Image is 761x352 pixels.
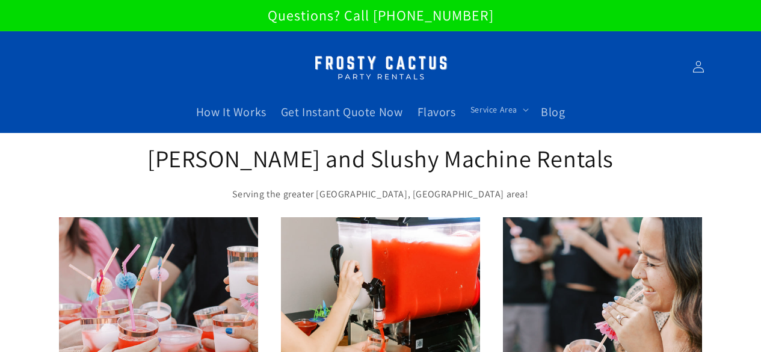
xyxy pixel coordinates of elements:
[410,97,463,127] a: Flavors
[463,97,534,122] summary: Service Area
[470,104,517,115] span: Service Area
[189,97,274,127] a: How It Works
[541,104,565,120] span: Blog
[196,104,267,120] span: How It Works
[534,97,572,127] a: Blog
[274,97,410,127] a: Get Instant Quote Now
[417,104,456,120] span: Flavors
[306,48,456,86] img: Margarita Machine Rental in Scottsdale, Phoenix, Tempe, Chandler, Gilbert, Mesa and Maricopa
[146,143,615,174] h2: [PERSON_NAME] and Slushy Machine Rentals
[281,104,403,120] span: Get Instant Quote Now
[146,186,615,203] p: Serving the greater [GEOGRAPHIC_DATA], [GEOGRAPHIC_DATA] area!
